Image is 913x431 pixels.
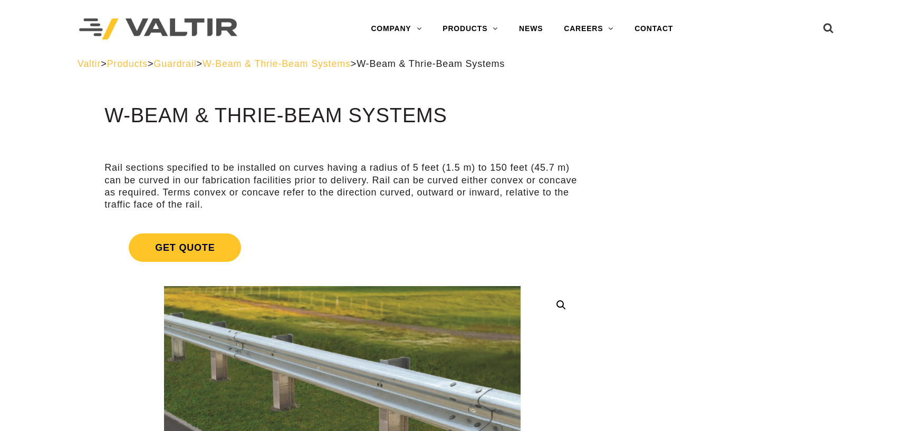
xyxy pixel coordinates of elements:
[78,58,101,69] a: Valtir
[553,18,624,40] a: CAREERS
[203,58,351,69] a: W-Beam & Thrie-Beam Systems
[508,18,553,40] a: NEWS
[78,58,836,70] div: > > > >
[104,162,580,211] p: Rail sections specified to be installed on curves having a radius of 5 feet (1.5 m) to 150 feet (...
[153,58,196,69] a: Guardrail
[357,58,505,69] span: W-Beam & Thrie-Beam Systems
[360,18,432,40] a: COMPANY
[107,58,148,69] a: Products
[104,221,580,275] a: Get Quote
[79,18,237,40] img: Valtir
[624,18,684,40] a: CONTACT
[432,18,508,40] a: PRODUCTS
[129,233,241,262] span: Get Quote
[104,105,580,127] h1: W-Beam & Thrie-Beam Systems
